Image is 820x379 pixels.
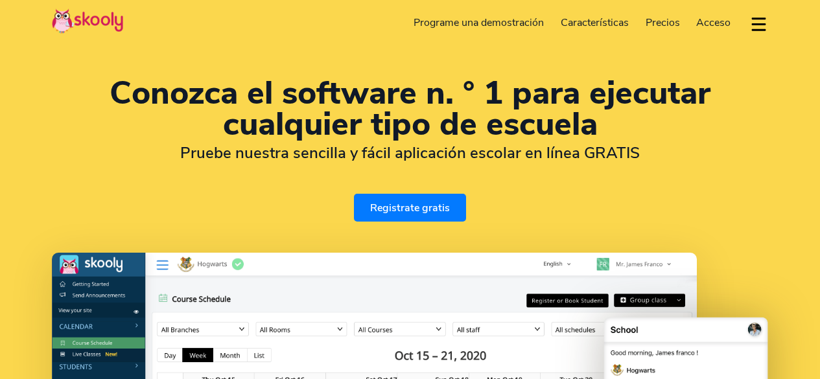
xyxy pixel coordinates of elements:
[749,9,768,39] button: dropdown menu
[637,12,688,33] a: Precios
[52,78,768,140] h1: Conozca el software n. ° 1 para ejecutar cualquier tipo de escuela
[688,12,739,33] a: Acceso
[354,194,466,222] a: Registrate gratis
[552,12,637,33] a: Características
[406,12,553,33] a: Programe una demostración
[646,16,680,30] span: Precios
[52,143,768,163] h2: Pruebe nuestra sencilla y fácil aplicación escolar en línea GRATIS
[52,8,123,34] img: Skooly
[696,16,731,30] span: Acceso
